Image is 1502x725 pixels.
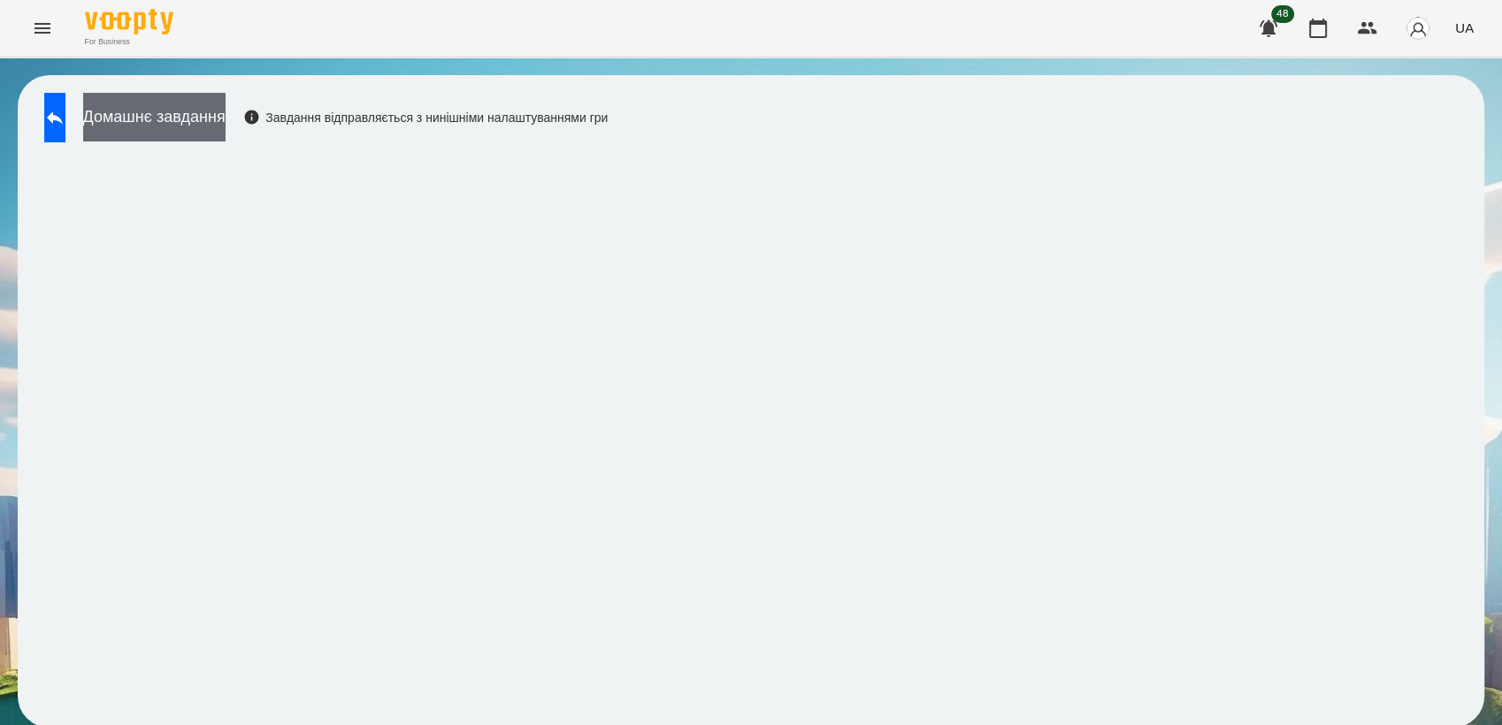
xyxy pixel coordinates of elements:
div: Завдання відправляється з нинішніми налаштуваннями гри [243,109,609,126]
span: UA [1455,19,1474,37]
button: Домашнє завдання [83,93,226,141]
button: Menu [21,7,64,50]
img: Voopty Logo [85,9,173,34]
span: For Business [85,36,173,48]
span: 48 [1271,5,1294,23]
img: avatar_s.png [1406,16,1430,41]
button: UA [1448,11,1481,44]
